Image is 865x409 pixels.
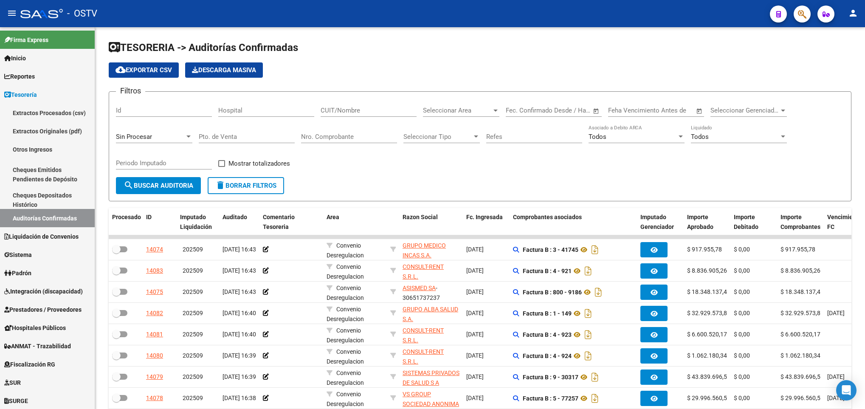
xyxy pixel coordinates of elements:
datatable-header-cell: Importe Aprobado [684,208,730,236]
span: [DATE] 16:39 [223,352,256,359]
div: - 30710542372 [403,326,459,344]
span: [DATE] 16:39 [223,373,256,380]
span: 202509 [183,395,203,401]
datatable-header-cell: Razon Social [399,208,463,236]
span: Fiscalización RG [4,360,55,369]
i: Descargar documento [583,328,594,341]
span: Convenio Desregulacion [327,327,364,344]
button: Exportar CSV [109,62,179,78]
datatable-header-cell: Imputado Gerenciador [637,208,684,236]
span: Liquidación de Convenios [4,232,79,241]
strong: Factura B : 4 - 923 [523,331,572,338]
span: Razon Social [403,214,438,220]
div: 14082 [146,308,163,318]
button: Open calendar [695,106,704,116]
span: Procesado [112,214,141,220]
button: Descarga Masiva [185,62,263,78]
span: [DATE] [466,246,484,253]
span: Imputado Liquidación [180,214,212,230]
span: [DATE] [466,331,484,338]
span: ANMAT - Trazabilidad [4,341,71,351]
span: ID [146,214,152,220]
span: Tesorería [4,90,37,99]
span: [DATE] 16:38 [223,395,256,401]
span: Hospitales Públicos [4,323,66,333]
span: $ 0,00 [734,352,750,359]
span: $ 43.839.696,50 [687,373,730,380]
i: Descargar documento [583,264,594,278]
span: [DATE] [827,373,845,380]
span: [DATE] [827,395,845,401]
span: 202509 [183,310,203,316]
div: 14075 [146,287,163,297]
span: $ 18.348.137,40 [780,288,824,295]
span: TESORERIA -> Auditorías Confirmadas [109,42,298,54]
app-download-masive: Descarga masiva de comprobantes (adjuntos) [185,62,263,78]
span: Importe Debitado [734,214,758,230]
span: Convenio Desregulacion [327,285,364,301]
span: CONSULT-RENT S.R.L. [403,263,444,280]
div: - 30711357056 [403,241,459,259]
span: SISTEMAS PRIVADOS DE SALUD S A [403,370,459,386]
span: Firma Express [4,35,48,45]
span: Imputado Gerenciador [640,214,674,230]
i: Descargar documento [593,285,604,299]
span: Convenio Desregulacion [327,370,364,386]
span: 202509 [183,246,203,253]
span: $ 0,00 [734,310,750,316]
input: Fecha inicio [506,107,540,114]
span: [DATE] [466,373,484,380]
span: $ 43.839.696,50 [780,373,824,380]
span: Mostrar totalizadores [228,158,290,169]
h3: Filtros [116,85,145,97]
span: $ 0,00 [734,267,750,274]
span: Convenio Desregulacion [327,242,364,259]
div: 14074 [146,245,163,254]
span: Descarga Masiva [192,66,256,74]
span: $ 0,00 [734,395,750,401]
datatable-header-cell: Auditado [219,208,259,236]
datatable-header-cell: Fc. Ingresada [463,208,510,236]
span: Inicio [4,54,26,63]
input: Fecha fin [548,107,589,114]
datatable-header-cell: Imputado Liquidación [177,208,219,236]
span: 202509 [183,267,203,274]
span: Todos [691,133,709,141]
span: GRUPO MEDICO INCAS S.A. [403,242,446,259]
span: 202509 [183,352,203,359]
div: - 30592558951 [403,368,459,386]
span: $ 6.600.520,17 [687,331,727,338]
mat-icon: person [848,8,858,18]
span: VS GROUP SOCIEDAD ANONIMA [403,391,459,407]
datatable-header-cell: Importe Comprobantes [777,208,824,236]
span: $ 29.996.560,55 [687,395,730,401]
div: Open Intercom Messenger [836,380,857,401]
span: - OSTV [67,4,97,23]
span: Seleccionar Tipo [403,133,472,141]
span: $ 1.062.180,34 [687,352,727,359]
span: Reportes [4,72,35,81]
datatable-header-cell: Importe Debitado [730,208,777,236]
span: 202509 [183,288,203,295]
span: [DATE] 16:40 [223,331,256,338]
span: $ 8.836.905,26 [780,267,820,274]
strong: Factura B : 4 - 921 [523,268,572,274]
span: Sistema [4,250,32,260]
span: $ 6.600.520,17 [780,331,820,338]
span: Importe Aprobado [687,214,713,230]
span: Auditado [223,214,247,220]
span: [DATE] 16:40 [223,310,256,316]
span: $ 0,00 [734,331,750,338]
span: Todos [589,133,606,141]
span: Borrar Filtros [215,182,276,189]
datatable-header-cell: Area [323,208,387,236]
span: $ 29.996.560,55 [780,395,824,401]
span: Padrón [4,268,31,278]
span: Importe Comprobantes [780,214,820,230]
span: Convenio Desregulacion [327,263,364,280]
span: [DATE] 16:43 [223,288,256,295]
span: [DATE] [466,288,484,295]
div: 14080 [146,351,163,361]
strong: Factura B : 9 - 30317 [523,374,578,381]
span: Buscar Auditoria [124,182,193,189]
